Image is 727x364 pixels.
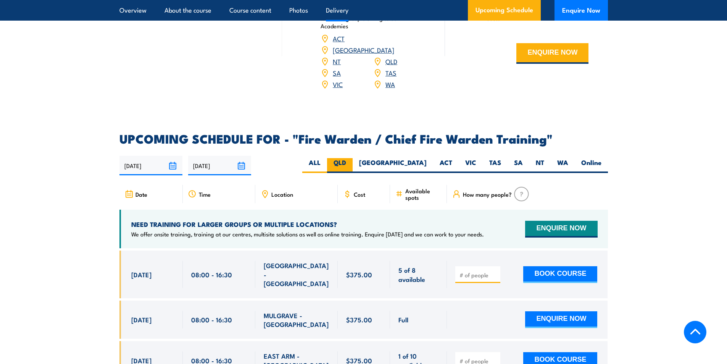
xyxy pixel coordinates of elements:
span: Cost [354,191,365,197]
span: [DATE] [131,315,152,324]
span: Available spots [405,188,442,201]
span: $375.00 [346,315,372,324]
label: SA [508,158,529,173]
a: TAS [385,68,397,77]
span: 08:00 - 16:30 [191,315,232,324]
span: Full [398,315,408,324]
label: Online [575,158,608,173]
span: Time [199,191,211,197]
label: NT [529,158,551,173]
span: How many people? [463,191,512,197]
button: ENQUIRE NOW [525,311,597,328]
span: Location [271,191,293,197]
a: WA [385,79,395,89]
label: VIC [459,158,483,173]
span: 08:00 - 16:30 [191,270,232,279]
h2: UPCOMING SCHEDULE FOR - "Fire Warden / Chief Fire Warden Training" [119,133,608,144]
h4: NEED TRAINING FOR LARGER GROUPS OR MULTIPLE LOCATIONS? [131,220,484,228]
span: $375.00 [346,270,372,279]
input: From date [119,156,182,175]
label: ACT [433,158,459,173]
label: QLD [327,158,353,173]
a: ACT [333,34,345,43]
button: ENQUIRE NOW [525,221,597,238]
span: 5 of 8 available [398,265,438,283]
label: WA [551,158,575,173]
a: VIC [333,79,343,89]
a: QLD [385,57,397,66]
label: [GEOGRAPHIC_DATA] [353,158,433,173]
a: NT [333,57,341,66]
button: ENQUIRE NOW [516,43,588,64]
input: To date [188,156,251,175]
span: [GEOGRAPHIC_DATA] - [GEOGRAPHIC_DATA] [264,261,329,288]
label: ALL [302,158,327,173]
label: TAS [483,158,508,173]
span: MULGRAVE - [GEOGRAPHIC_DATA] [264,311,329,329]
p: We offer onsite training, training at our centres, multisite solutions as well as online training... [131,230,484,238]
button: BOOK COURSE [523,266,597,283]
a: [GEOGRAPHIC_DATA] [333,45,394,54]
input: # of people [459,271,498,279]
a: SA [333,68,341,77]
span: [DATE] [131,270,152,279]
span: Date [135,191,147,197]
